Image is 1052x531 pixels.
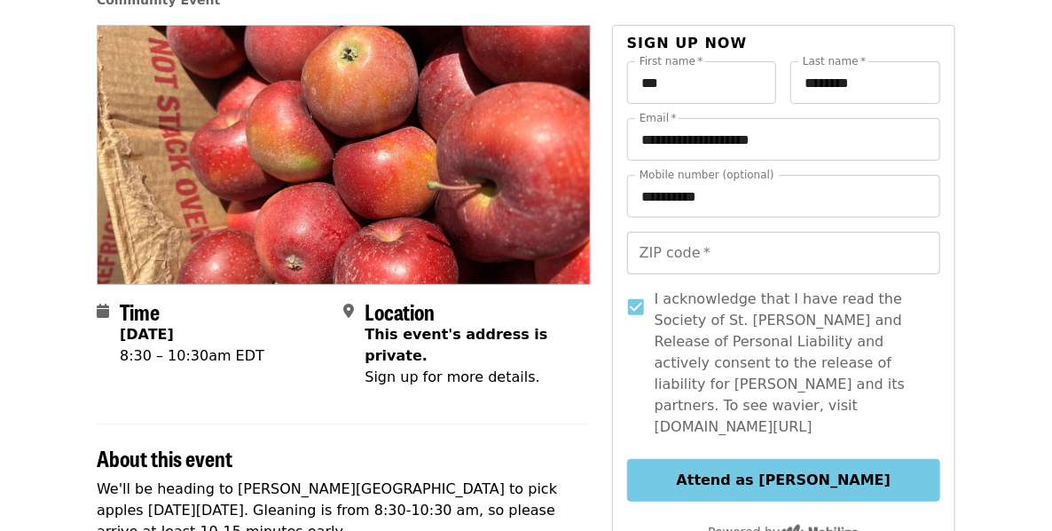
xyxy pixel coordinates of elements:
span: Time [120,296,160,327]
img: Apples in Mills River! organized by Society of St. Andrew [98,26,590,283]
label: Mobile number (optional) [640,170,774,180]
input: Mobile number (optional) [627,175,940,218]
span: Sign up for more details. [365,369,539,385]
button: Attend as [PERSON_NAME] [627,459,940,502]
input: First name [627,61,777,104]
input: Last name [790,61,940,104]
label: First name [640,56,703,67]
span: Sign up now [627,35,748,52]
div: 8:30 – 10:30am EDT [120,345,264,367]
label: Last name [803,56,866,67]
span: I acknowledge that I have read the Society of St. [PERSON_NAME] and Release of Personal Liability... [655,289,926,438]
i: calendar icon [97,303,109,320]
label: Email [640,113,677,123]
span: Location [365,296,435,327]
input: ZIP code [627,232,940,274]
input: Email [627,118,940,161]
strong: [DATE] [120,326,174,343]
span: This event's address is private. [365,326,547,364]
span: About this event [97,442,232,473]
i: map-marker-alt icon [343,303,354,320]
